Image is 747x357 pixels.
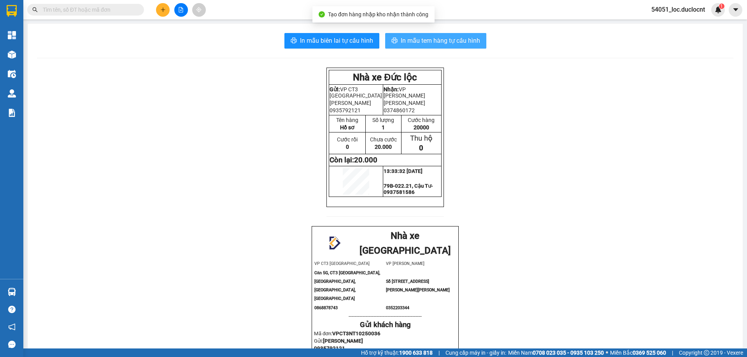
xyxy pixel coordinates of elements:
img: warehouse-icon [8,70,16,78]
span: 20.000 [375,144,392,150]
p: Số lượng [366,117,400,123]
span: Hồ sơ [340,124,354,131]
span: [PERSON_NAME] [330,100,371,106]
span: 20.000 [354,156,377,164]
p: Cước rồi [330,136,365,143]
span: 0352203344 [386,305,409,310]
span: caret-down [732,6,739,13]
strong: Nhà xe [GEOGRAPHIC_DATA] [359,230,451,256]
span: Miền Bắc [610,348,666,357]
p: ----------------------------------------------- [314,313,456,319]
p: Chưa cước [366,136,400,143]
span: VP [PERSON_NAME] [386,261,424,266]
span: VP CT3 [GEOGRAPHIC_DATA] [330,86,382,99]
span: Miền Nam [508,348,604,357]
strong: Nhận: [384,86,399,92]
span: Số [STREET_ADDRESS][PERSON_NAME][PERSON_NAME] [386,279,450,293]
span: 0935792121 [314,345,345,351]
span: | [672,348,673,357]
span: ⚪️ [606,351,608,354]
span: 0374860172 [384,107,415,113]
img: logo-vxr [7,5,17,17]
span: Căn 5G, CT3 [GEOGRAPHIC_DATA], [GEOGRAPHIC_DATA], [GEOGRAPHIC_DATA], [GEOGRAPHIC_DATA] [314,270,380,301]
span: Thu hộ [410,134,433,143]
span: printer [291,37,297,45]
strong: Gửi: [3,24,14,31]
span: VP [PERSON_NAME] [384,86,425,99]
span: 0 [419,144,423,152]
span: 0935792121 [330,107,361,113]
span: plus [160,7,166,12]
span: VP Cam Ranh [63,19,102,33]
strong: 1900 633 818 [399,350,433,356]
span: question-circle [8,306,16,313]
span: Gửi: [314,338,363,344]
span: search [32,7,38,12]
strong: Nhà xe Đức lộc [353,72,417,83]
span: Như [3,40,15,47]
strong: Còn lại: [330,156,377,164]
span: Mã đơn: [314,331,381,336]
span: Mỹ Ca [63,35,83,43]
span: 1 [720,3,723,9]
img: icon-new-feature [715,6,722,13]
span: In mẫu biên lai tự cấu hình [300,36,373,45]
span: notification [8,323,16,331]
strong: 0369 525 060 [633,350,666,356]
p: Tên hàng [330,117,365,123]
span: 0373144070 [63,53,98,60]
span: 0 [346,144,349,150]
span: 13:33:32 [DATE] [384,168,423,174]
strong: 0708 023 035 - 0935 103 250 [533,350,604,356]
button: file-add [174,3,188,17]
span: check-circle [319,11,325,17]
button: plus [156,3,170,17]
p: Cước hàng [402,117,441,123]
span: 20000 [414,124,429,131]
span: printer [391,37,398,45]
strong: Gửi: [330,86,340,92]
span: In mẫu tem hàng tự cấu hình [401,36,480,45]
span: Hỗ trợ kỹ thuật: [361,348,433,357]
span: [PERSON_NAME] [323,338,363,344]
img: dashboard-icon [8,31,16,39]
span: VP CT3 [GEOGRAPHIC_DATA] [314,261,370,266]
span: Kiều Mỹ ca [63,44,93,52]
span: | [438,348,440,357]
strong: Nhà xe Đức lộc [26,4,90,15]
span: 1 [382,124,385,131]
input: Tìm tên, số ĐT hoặc mã đơn [43,5,135,14]
sup: 1 [719,3,724,9]
button: printerIn mẫu tem hàng tự cấu hình [385,33,486,49]
span: 54051_loc.duclocnt [645,5,711,14]
img: warehouse-icon [8,51,16,59]
button: printerIn mẫu biên lai tự cấu hình [284,33,379,49]
span: Tạo đơn hàng nhập kho nhận thành công [328,11,428,17]
img: solution-icon [8,109,16,117]
span: 0868878743 [314,305,338,310]
span: file-add [178,7,184,12]
strong: Nhận: [63,19,80,26]
img: logo [321,231,347,256]
strong: Gửi khách hàng [360,320,411,329]
span: VP CT3 [GEOGRAPHIC_DATA] [3,24,62,38]
span: copyright [704,350,709,355]
button: caret-down [729,3,742,17]
span: aim [196,7,202,12]
img: warehouse-icon [8,288,16,296]
button: aim [192,3,206,17]
span: [PERSON_NAME] [384,100,425,106]
span: message [8,341,16,348]
span: 0935784534 [3,48,38,56]
span: 79B-022.21, Cậu Tư- 0937581586 [384,183,433,195]
img: warehouse-icon [8,89,16,98]
span: VPCT3NT10250036 [332,331,381,336]
span: Cung cấp máy in - giấy in: [445,348,506,357]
